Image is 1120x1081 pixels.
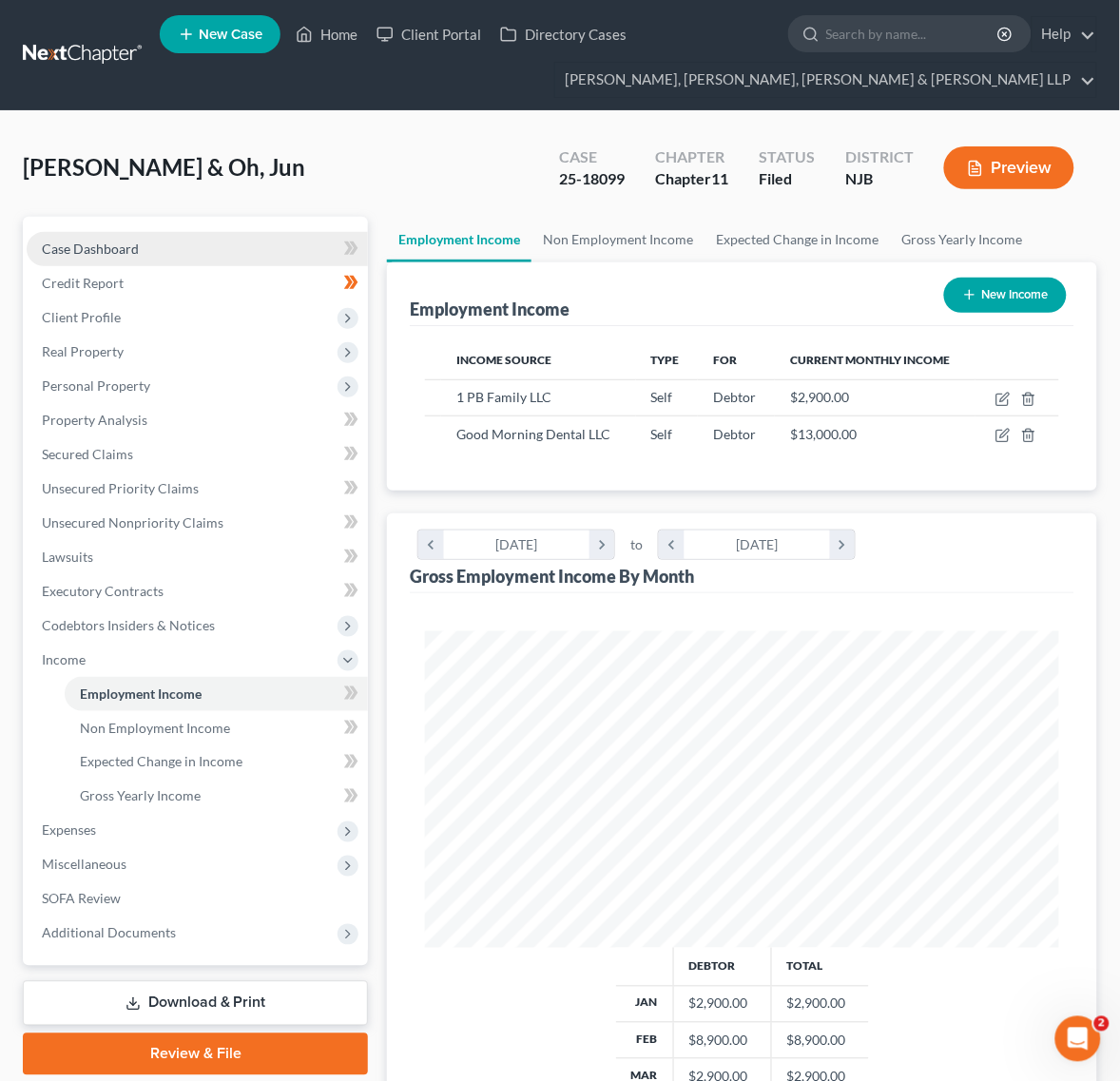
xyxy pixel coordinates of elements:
[630,535,643,554] span: to
[42,583,164,599] span: Executory Contracts
[27,437,368,472] a: Secured Claims
[444,531,589,559] div: [DATE]
[1033,17,1096,51] a: Help
[42,925,176,941] span: Additional Documents
[790,389,849,405] span: $2,900.00
[42,651,86,667] span: Income
[589,531,615,559] i: chevron_right
[65,677,368,711] a: Employment Income
[456,353,551,367] span: Income Source
[80,754,242,770] span: Expected Change in Income
[65,745,368,780] a: Expected Change in Income
[42,343,124,359] span: Real Property
[456,426,610,442] span: Good Morning Dental LLC
[42,241,139,257] span: Case Dashboard
[418,531,444,559] i: chevron_left
[27,574,368,608] a: Executory Contracts
[80,788,201,804] span: Gross Yearly Income
[713,389,756,405] span: Debtor
[27,540,368,574] a: Lawsuits
[42,549,93,565] span: Lawsuits
[199,28,262,42] span: New Case
[689,1032,756,1051] div: $8,900.00
[659,531,685,559] i: chevron_left
[65,711,368,745] a: Non Employment Income
[42,480,199,496] span: Unsecured Priority Claims
[410,298,570,320] div: Employment Income
[689,994,756,1013] div: $2,900.00
[771,986,869,1022] td: $2,900.00
[1055,1016,1101,1062] iframe: Intercom live chat
[705,217,890,262] a: Expected Change in Income
[711,169,728,187] span: 11
[944,146,1074,189] button: Preview
[456,389,551,405] span: 1 PB Family LLC
[80,685,202,702] span: Employment Income
[23,981,368,1026] a: Download & Print
[673,948,771,986] th: Debtor
[616,1022,674,1058] th: Feb
[367,17,491,51] a: Client Portal
[531,217,705,262] a: Non Employment Income
[42,822,96,839] span: Expenses
[27,506,368,540] a: Unsecured Nonpriority Claims
[845,168,914,190] div: NJB
[80,720,230,736] span: Non Employment Income
[713,426,756,442] span: Debtor
[42,514,223,531] span: Unsecured Nonpriority Claims
[42,275,124,291] span: Credit Report
[491,17,636,51] a: Directory Cases
[771,948,869,986] th: Total
[27,472,368,506] a: Unsecured Priority Claims
[651,426,673,442] span: Self
[42,309,121,325] span: Client Profile
[27,403,368,437] a: Property Analysis
[42,412,147,428] span: Property Analysis
[286,17,367,51] a: Home
[27,882,368,917] a: SOFA Review
[944,278,1067,313] button: New Income
[23,1033,368,1075] a: Review & File
[410,565,694,588] div: Gross Employment Income By Month
[65,780,368,814] a: Gross Yearly Income
[790,353,950,367] span: Current Monthly Income
[23,153,305,181] span: [PERSON_NAME] & Oh, Jun
[559,146,625,168] div: Case
[651,353,680,367] span: Type
[759,146,815,168] div: Status
[655,168,728,190] div: Chapter
[830,531,856,559] i: chevron_right
[42,446,133,462] span: Secured Claims
[713,353,737,367] span: For
[42,891,121,907] span: SOFA Review
[616,986,674,1022] th: Jan
[555,63,1096,97] a: [PERSON_NAME], [PERSON_NAME], [PERSON_NAME] & [PERSON_NAME] LLP
[387,217,531,262] a: Employment Income
[790,426,857,442] span: $13,000.00
[42,857,126,873] span: Miscellaneous
[845,146,914,168] div: District
[826,16,1000,51] input: Search by name...
[890,217,1033,262] a: Gross Yearly Income
[27,232,368,266] a: Case Dashboard
[685,531,830,559] div: [DATE]
[559,168,625,190] div: 25-18099
[27,266,368,300] a: Credit Report
[1094,1016,1110,1032] span: 2
[651,389,673,405] span: Self
[771,1022,869,1058] td: $8,900.00
[655,146,728,168] div: Chapter
[42,377,150,394] span: Personal Property
[759,168,815,190] div: Filed
[42,617,215,633] span: Codebtors Insiders & Notices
